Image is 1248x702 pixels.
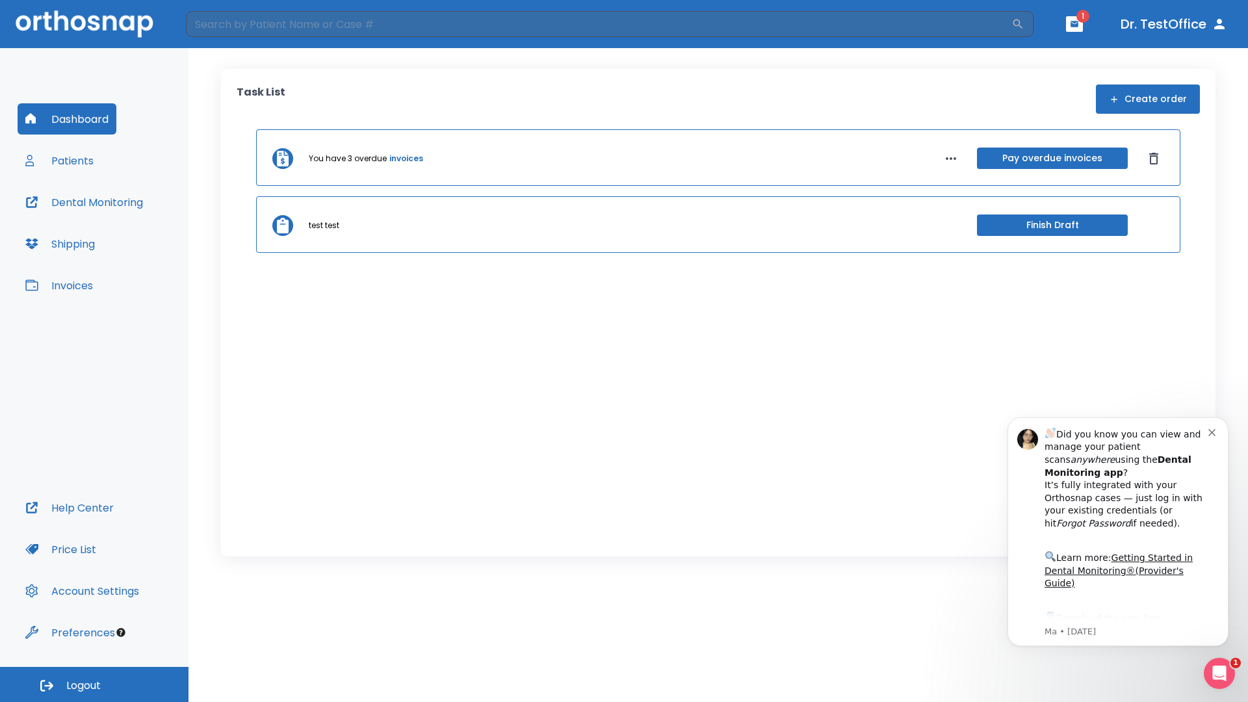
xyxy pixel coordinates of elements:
[18,270,101,301] button: Invoices
[1204,658,1235,689] iframe: Intercom live chat
[18,187,151,218] button: Dental Monitoring
[309,220,339,231] p: test test
[66,679,101,693] span: Logout
[389,153,423,164] a: invoices
[18,228,103,259] button: Shipping
[18,617,123,648] button: Preferences
[186,11,1011,37] input: Search by Patient Name or Case #
[18,492,122,523] button: Help Center
[1230,658,1241,668] span: 1
[1115,12,1232,36] button: Dr. TestOffice
[1076,10,1089,23] span: 1
[18,103,116,135] button: Dashboard
[237,84,285,114] p: Task List
[977,214,1128,236] button: Finish Draft
[977,148,1128,169] button: Pay overdue invoices
[1143,148,1164,169] button: Dismiss
[988,401,1248,695] iframe: Intercom notifications message
[1096,84,1200,114] button: Create order
[18,145,101,176] button: Patients
[309,153,387,164] p: You have 3 overdue
[18,575,147,606] button: Account Settings
[18,534,104,565] button: Price List
[115,627,127,638] div: Tooltip anchor
[16,10,153,37] img: Orthosnap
